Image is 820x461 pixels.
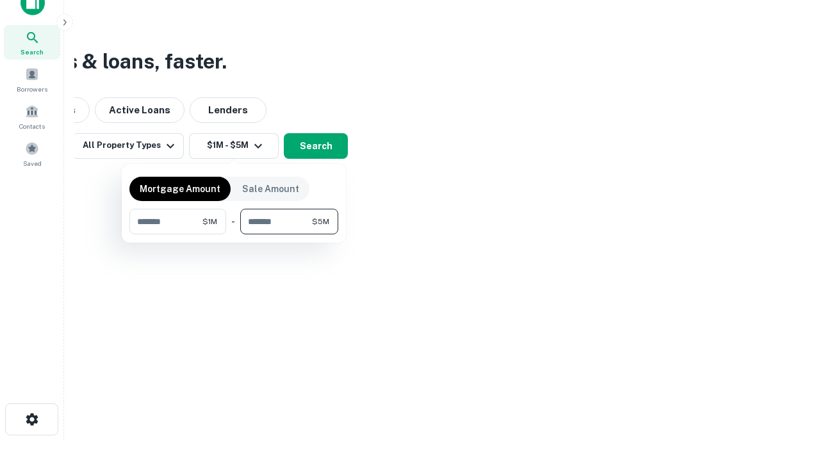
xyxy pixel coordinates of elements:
[202,216,217,227] span: $1M
[140,182,220,196] p: Mortgage Amount
[231,209,235,234] div: -
[756,359,820,420] iframe: Chat Widget
[242,182,299,196] p: Sale Amount
[312,216,329,227] span: $5M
